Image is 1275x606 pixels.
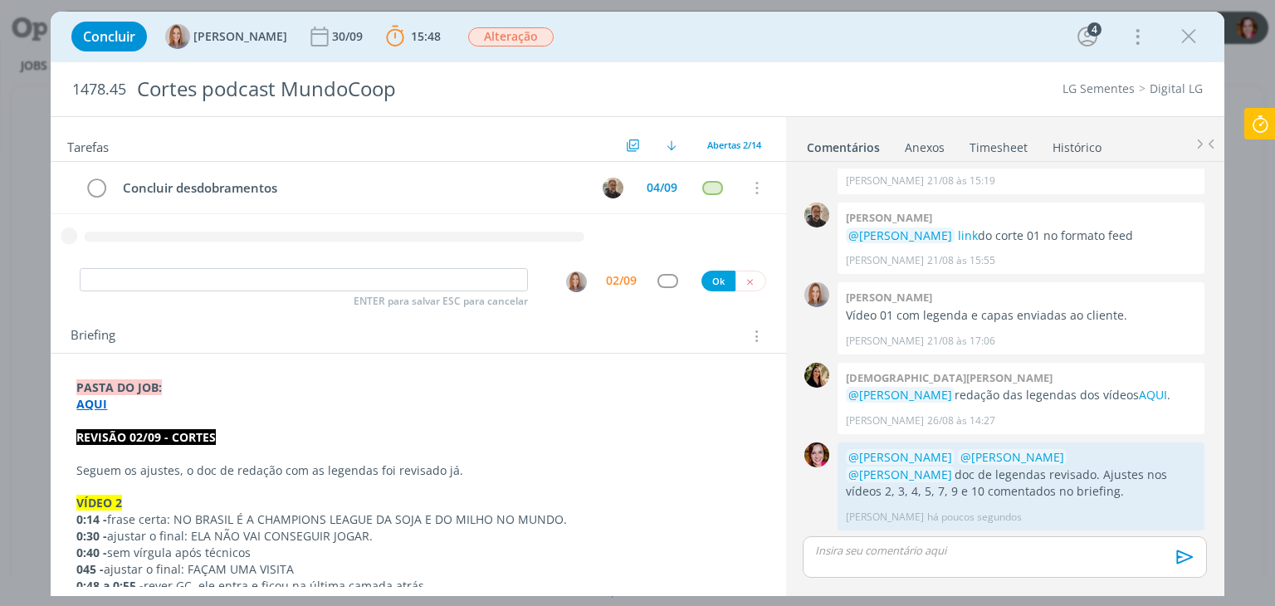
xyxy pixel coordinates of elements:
p: ajustar o final: ELA NÃO VAI CONSEGUIR JOGAR. [76,528,760,545]
p: [PERSON_NAME] [846,413,924,428]
div: 30/09 [332,31,366,42]
span: @[PERSON_NAME] [848,227,952,243]
strong: 0:48 a 0:55 - [76,578,144,594]
span: @[PERSON_NAME] [848,449,952,465]
div: Anexos [905,139,945,156]
img: A [804,282,829,307]
span: há poucos segundos [927,510,1022,525]
p: Vídeo 01 com legenda e capas enviadas ao cliente. [846,307,1196,324]
strong: 0:30 - [76,528,107,544]
a: Histórico [1052,132,1102,156]
div: 4 [1087,22,1102,37]
div: Cortes podcast MundoCoop [129,69,725,110]
a: AQUI [76,396,107,412]
p: frase certa: NO BRASIL É A CHAMPIONS LEAGUE DA SOJA E DO MILHO NO MUNDO. [76,511,760,528]
button: A[PERSON_NAME] [165,24,287,49]
img: arrow-down.svg [667,140,677,150]
button: 4 [1074,23,1101,50]
p: [PERSON_NAME] [846,173,924,188]
img: B [804,442,829,467]
p: redação das legendas dos vídeos . [846,387,1196,403]
img: R [804,203,829,227]
a: link [958,227,978,243]
a: AQUI [1139,387,1167,403]
p: rever GC, ele entra e ficou na última camada atrás [76,578,760,594]
b: [PERSON_NAME] [846,290,932,305]
button: A [565,271,588,293]
p: ajustar o final: FAÇAM UMA VISITA [76,561,760,578]
img: C [804,363,829,388]
strong: 0:14 - [76,511,107,527]
a: LG Sementes [1062,81,1135,96]
img: A [165,24,190,49]
span: ENTER para salvar ESC para cancelar [354,295,528,308]
p: Seguem os ajustes, o doc de redação com as legendas foi revisado já. [76,462,760,479]
strong: REVISÃO 02/09 - CORTES [76,429,216,445]
span: 26/08 às 14:27 [927,413,995,428]
img: R [603,178,623,198]
span: 21/08 às 15:55 [927,253,995,268]
button: R [601,175,626,200]
strong: 045 - [76,561,104,577]
div: 02/09 [606,275,637,286]
button: Ok [701,271,735,291]
span: Concluir [83,30,135,43]
span: Briefing [71,325,115,347]
b: [PERSON_NAME] [846,210,932,225]
p: [PERSON_NAME] [846,334,924,349]
button: Concluir [71,22,147,51]
p: doc de legendas revisado. Ajustes nos vídeos 2, 3, 4, 5, 7, 9 e 10 comentados no briefing. [846,449,1196,500]
p: [PERSON_NAME] [846,510,924,525]
span: 21/08 às 15:19 [927,173,995,188]
p: sem vírgula após técnicos [76,545,760,561]
strong: 0:40 - [76,545,107,560]
a: Comentários [806,132,881,156]
span: 21/08 às 17:06 [927,334,995,349]
strong: PASTA DO JOB: [76,379,162,395]
div: Concluir desdobramentos [115,178,587,198]
a: Timesheet [969,132,1028,156]
div: 04/09 [647,182,677,193]
span: @[PERSON_NAME] [848,467,952,482]
img: A [566,271,587,292]
span: Tarefas [67,135,109,155]
div: dialog [51,12,1224,596]
span: [PERSON_NAME] [193,31,287,42]
button: Alteração [467,27,554,47]
span: @[PERSON_NAME] [848,387,952,403]
button: 15:48 [382,23,445,50]
b: [DEMOGRAPHIC_DATA][PERSON_NAME] [846,370,1053,385]
span: 1478.45 [72,81,126,99]
a: Digital LG [1150,81,1203,96]
span: Abertas 2/14 [707,139,761,151]
p: [PERSON_NAME] [846,253,924,268]
p: do corte 01 no formato feed [846,227,1196,244]
span: Alteração [468,27,554,46]
strong: VÍDEO 2 [76,495,122,511]
span: @[PERSON_NAME] [960,449,1064,465]
span: 15:48 [411,28,441,44]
